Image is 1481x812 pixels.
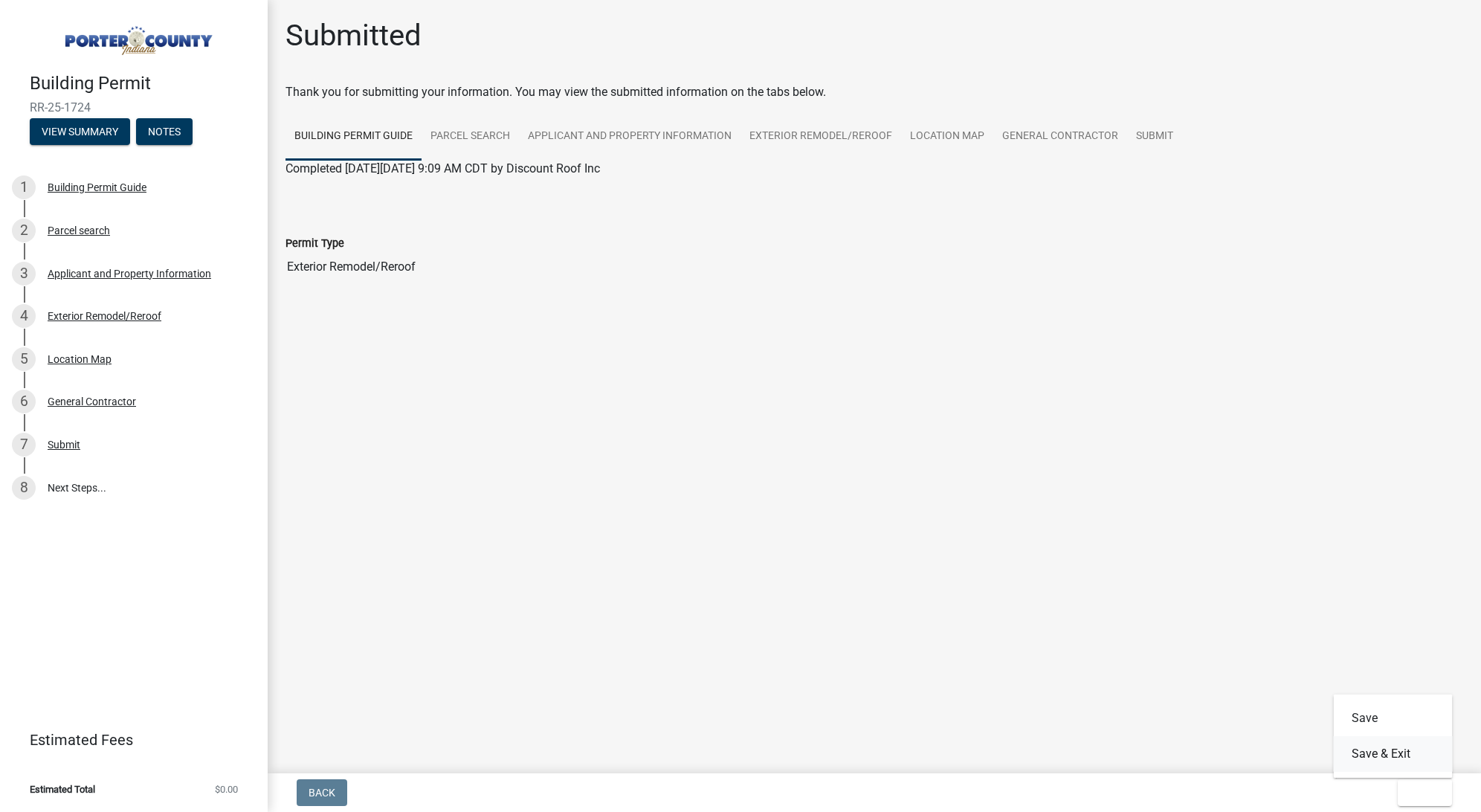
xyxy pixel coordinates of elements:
[297,779,347,806] button: Back
[1334,695,1453,778] div: Exit
[48,396,136,407] div: General Contractor
[12,390,36,413] div: 6
[30,118,130,145] button: View Summary
[48,354,112,364] div: Location Map
[285,113,422,161] a: Building Permit Guide
[48,439,80,450] div: Submit
[12,304,36,328] div: 4
[519,113,740,161] a: Applicant and Property Information
[1410,787,1431,799] span: Exit
[30,16,244,57] img: Porter County, Indiana
[12,175,36,199] div: 1
[285,161,600,175] span: Completed [DATE][DATE] 9:09 AM CDT by Discount Roof Inc
[30,100,238,115] span: RR-25-1724
[285,83,1463,101] div: Thank you for submitting your information. You may view the submitted information on the tabs below.
[30,126,130,138] wm-modal-confirm: Summary
[12,347,36,371] div: 5
[422,113,519,161] a: Parcel search
[12,433,36,457] div: 7
[993,113,1127,161] a: General Contractor
[285,18,422,54] h1: Submitted
[1334,700,1453,736] button: Save
[30,784,95,794] span: Estimated Total
[136,118,193,145] button: Notes
[1334,736,1453,772] button: Save & Exit
[48,225,110,236] div: Parcel search
[1127,113,1182,161] a: Submit
[136,126,193,138] wm-modal-confirm: Notes
[309,787,335,799] span: Back
[12,262,36,286] div: 3
[740,113,901,161] a: Exterior Remodel/Reroof
[12,476,36,500] div: 8
[1398,779,1452,806] button: Exit
[215,784,238,794] span: $0.00
[901,113,993,161] a: Location Map
[12,219,36,242] div: 2
[48,311,161,321] div: Exterior Remodel/Reroof
[30,73,256,94] h4: Building Permit
[285,239,344,249] label: Permit Type
[48,268,211,279] div: Applicant and Property Information
[48,182,146,193] div: Building Permit Guide
[12,725,244,755] a: Estimated Fees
